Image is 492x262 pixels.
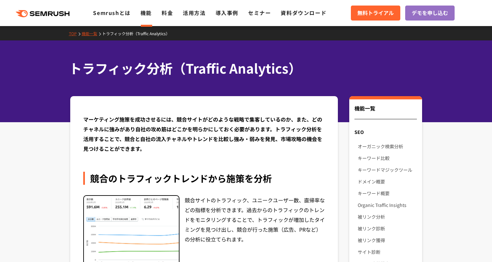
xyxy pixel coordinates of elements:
div: SEO [349,126,422,138]
a: 導入事例 [216,9,238,17]
div: 競合のトラフィックトレンドから施策を分析 [83,172,325,185]
a: サイト診断 [358,246,417,258]
a: 被リンク獲得 [358,234,417,246]
a: 料金 [162,9,173,17]
a: キーワード概要 [358,187,417,199]
h1: トラフィック分析（Traffic Analytics） [69,59,417,78]
a: 機能 [140,9,152,17]
div: マーケティング施策を成功させるには、競合サイトがどのような戦略で集客しているのか、また、どのチャネルに強みがあり自社の攻め筋はどこかを明らかにしておく必要があります。トラフィック分析を活用するこ... [83,114,325,153]
a: 無料トライアル [351,6,400,21]
a: トラフィック分析（Traffic Analytics） [102,31,175,36]
a: Semrushとは [93,9,130,17]
a: ドメイン概要 [358,176,417,187]
a: キーワードマジックツール [358,164,417,176]
a: 活用方法 [183,9,206,17]
div: 機能一覧 [354,104,417,119]
a: デモを申し込む [405,6,455,21]
span: 無料トライアル [357,9,394,17]
a: TOP [69,31,82,36]
a: キーワード比較 [358,152,417,164]
a: セミナー [248,9,271,17]
span: デモを申し込む [412,9,448,17]
a: 被リンク分析 [358,211,417,223]
a: 被リンク診断 [358,223,417,234]
a: オーガニック検索分析 [358,140,417,152]
a: 資料ダウンロード [281,9,326,17]
a: Organic Traffic Insights [358,199,417,211]
a: 機能一覧 [82,31,102,36]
